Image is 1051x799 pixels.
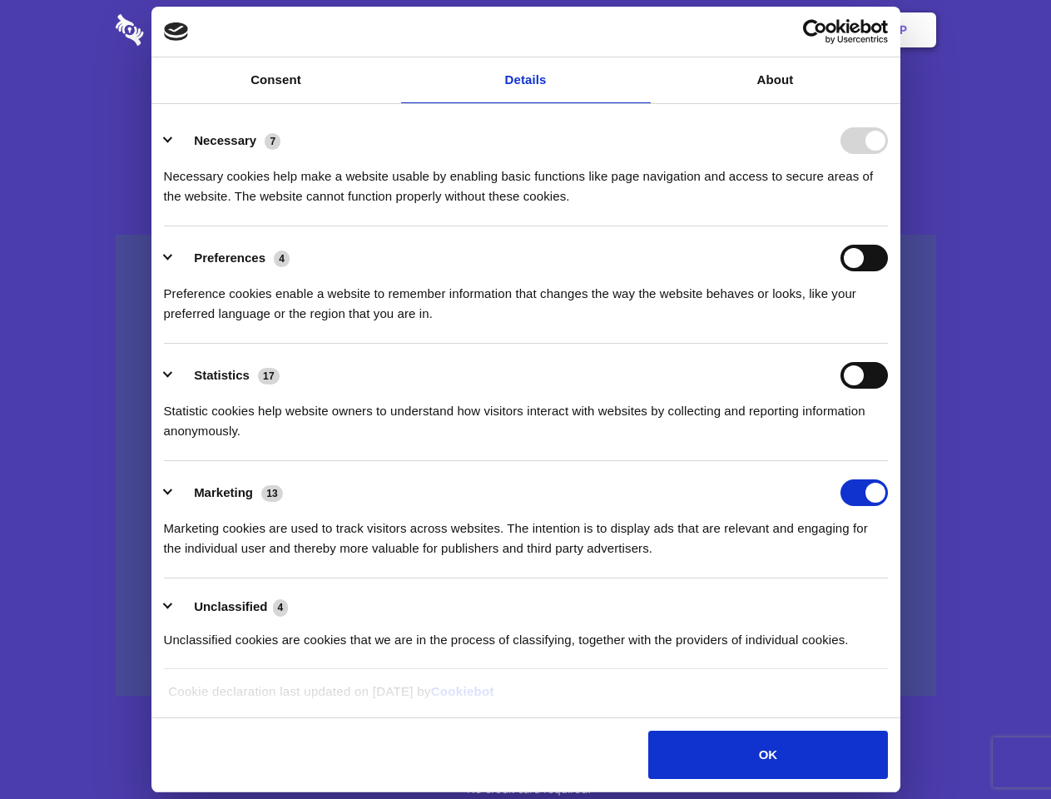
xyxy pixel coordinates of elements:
div: Unclassified cookies are cookies that we are in the process of classifying, together with the pro... [164,618,888,650]
span: 4 [274,251,290,267]
a: Cookiebot [431,684,494,698]
button: Preferences (4) [164,245,300,271]
img: logo [164,22,189,41]
span: 7 [265,133,280,150]
label: Necessary [194,133,256,147]
a: Pricing [488,4,561,56]
a: Login [755,4,827,56]
button: Marketing (13) [164,479,294,506]
div: Cookie declaration last updated on [DATE] by [156,682,895,714]
h4: Auto-redaction of sensitive data, encrypted data sharing and self-destructing private chats. Shar... [116,151,936,206]
iframe: Drift Widget Chat Controller [968,716,1031,779]
a: Wistia video thumbnail [116,235,936,697]
label: Preferences [194,251,265,265]
button: Necessary (7) [164,127,291,154]
button: Unclassified (4) [164,597,299,618]
button: OK [648,731,887,779]
img: logo-wordmark-white-trans-d4663122ce5f474addd5e946df7df03e33cb6a1c49d2221995e7729f52c070b2.svg [116,14,258,46]
div: Marketing cookies are used to track visitors across websites. The intention is to display ads tha... [164,506,888,558]
span: 13 [261,485,283,502]
span: 4 [273,599,289,616]
div: Preference cookies enable a website to remember information that changes the way the website beha... [164,271,888,324]
div: Necessary cookies help make a website usable by enabling basic functions like page navigation and... [164,154,888,206]
a: Consent [151,57,401,103]
a: Details [401,57,651,103]
h1: Eliminate Slack Data Loss. [116,75,936,135]
a: Usercentrics Cookiebot - opens in a new window [742,19,888,44]
span: 17 [258,368,280,385]
a: About [651,57,900,103]
div: Statistic cookies help website owners to understand how visitors interact with websites by collec... [164,389,888,441]
button: Statistics (17) [164,362,290,389]
label: Statistics [194,368,250,382]
a: Contact [675,4,751,56]
label: Marketing [194,485,253,499]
